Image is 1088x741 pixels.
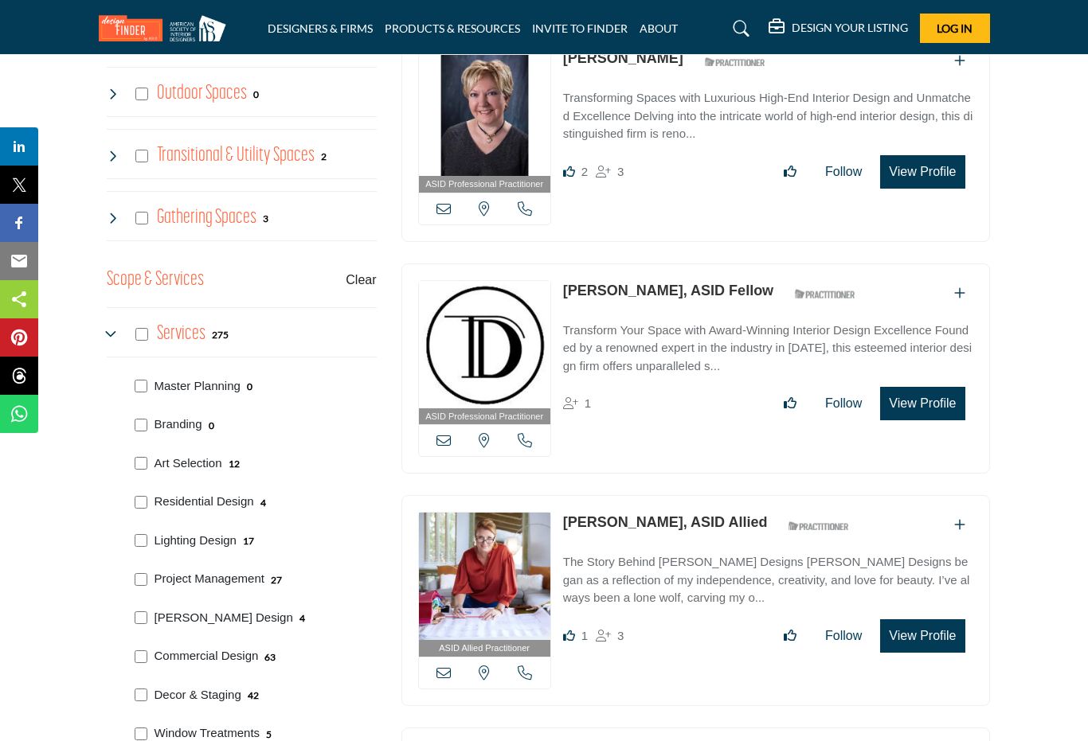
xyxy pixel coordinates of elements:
[264,649,276,664] div: 63 Results For Commercial Design
[263,213,268,224] b: 3
[247,381,252,392] b: 0
[954,54,965,68] a: Add To List
[439,642,530,655] span: ASID Allied Practitioner
[135,380,147,392] input: Select Master Planning checkbox
[563,80,973,143] a: Transforming Spaces with Luxurious High-End Interior Design and Unmatched Excellence Delving into...
[271,572,282,587] div: 27 Results For Project Management
[253,89,259,100] b: 0
[563,50,683,66] a: [PERSON_NAME]
[229,458,240,470] b: 12
[321,151,327,162] b: 2
[563,312,973,376] a: Transform Your Space with Award-Winning Interior Design Excellence Founded by a renowned expert i...
[155,415,202,434] p: Branding: Branding
[563,553,973,607] p: The Story Behind [PERSON_NAME] Designs [PERSON_NAME] Designs began as a reflection of my independ...
[419,49,550,193] a: ASID Professional Practitioner
[581,165,588,178] span: 2
[954,518,965,532] a: Add To List
[155,647,259,665] p: Commercial Design: Commercial Design
[209,418,214,432] div: 0 Results For Branding
[321,149,327,163] div: 2 Results For Transitional & Utility Spaces
[260,495,266,509] div: 4 Results For Residential Design
[264,652,276,663] b: 63
[425,177,543,191] span: ASID Professional Practitioner
[135,650,147,663] input: Select Commercial Design checkbox
[563,166,575,177] i: Likes
[563,283,773,298] a: [PERSON_NAME], ASID Fellow
[135,727,147,740] input: Select Window Treatments checkbox
[155,377,241,396] p: Master Planning: Master Planning
[266,727,272,741] div: 5 Results For Window Treatments
[299,613,305,624] b: 4
[563,48,683,69] p: Eloise Kubli
[789,284,860,304] img: ASID Qualified Practitioners Badge Icon
[563,544,973,607] a: The Story Behind [PERSON_NAME] Designs [PERSON_NAME] Designs began as a reflection of my independ...
[247,379,252,393] div: 0 Results For Master Planning
[563,512,768,533] p: Saskia Snyder, ASID Allied
[920,14,990,43] button: Log In
[157,320,205,348] h4: Services: Interior and exterior spaces including lighting, layouts, furnishings, accessories, art...
[792,21,908,35] h5: DESIGN YOUR LISTING
[263,211,268,225] div: 3 Results For Gathering Spaces
[563,630,575,642] i: Like
[563,394,591,413] div: Followers
[135,150,148,162] input: Select Transitional & Utility Spaces checkbox
[596,162,624,181] div: Followers
[419,281,550,425] a: ASID Professional Practitioner
[135,573,147,586] input: Select Project Management checkbox
[419,513,550,657] a: ASID Allied Practitioner
[271,575,282,586] b: 27
[155,609,293,627] p: Feng Shui Design: Harmonious energy flow
[563,89,973,143] p: Transforming Spaces with Luxurious High-End Interior Design and Unmatched Excellence Delving into...
[563,280,773,302] p: Marilyn Hansen, ASID Fellow
[243,533,254,548] div: 17 Results For Lighting Design
[773,156,807,188] button: Like listing
[155,454,222,473] p: Art Selection: Curate optimal wall décor
[419,513,550,640] img: Saskia Snyder, ASID Allied
[155,532,237,550] p: Lighting Design: Ambient, task, and accent lighting
[581,629,588,642] span: 1
[135,534,147,547] input: Select Lighting Design checkbox
[773,620,807,652] button: Like listing
[155,686,241,704] p: Decor & Staging: Furnishings and accessories
[248,688,259,702] div: 42 Results For Decor & Staging
[769,19,908,38] div: DESIGN YOUR LISTING
[260,497,266,509] b: 4
[880,387,965,420] button: View Profile
[425,410,543,423] span: ASID Professional Practitioner
[880,619,965,653] button: View Profile
[253,87,259,101] div: 0 Results For Outdoor Spaces
[815,620,872,652] button: Follow
[937,21,973,35] span: Log In
[563,322,973,376] p: Transform Your Space with Award-Winning Interior Design Excellence Founded by a renowned expert i...
[135,88,148,100] input: Select Outdoor Spaces checkbox
[266,729,272,740] b: 5
[773,388,807,419] button: Like listing
[640,21,678,35] a: ABOUT
[135,611,147,624] input: Select Feng Shui Design checkbox
[135,457,147,470] input: Select Art Selection checkbox
[135,212,148,224] input: Select Gathering Spaces checkbox
[229,456,240,470] div: 12 Results For Art Selection
[699,52,770,72] img: ASID Qualified Practitioners Badge Icon
[815,388,872,419] button: Follow
[617,165,624,178] span: 3
[157,204,256,232] h4: Gathering Spaces: Gathering Spaces
[212,327,229,341] div: 275 Results For Services
[99,15,234,41] img: Site Logo
[880,155,965,189] button: View Profile
[157,142,315,170] h4: Transitional & Utility Spaces: Transitional & Utility Spaces
[268,21,373,35] a: DESIGNERS & FIRMS
[954,287,965,300] a: Add To List
[135,419,147,431] input: Select Branding checkbox
[596,626,624,645] div: Followers
[585,396,591,410] span: 1
[107,265,204,295] button: Scope & Services
[155,493,254,511] p: Residential Design: Residential Design
[419,281,550,408] img: Marilyn Hansen, ASID Fellow
[346,271,376,290] buton: Clear
[155,570,264,588] p: Project Management: Project Management
[135,328,148,341] input: Select Services checkbox
[248,690,259,701] b: 42
[815,156,872,188] button: Follow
